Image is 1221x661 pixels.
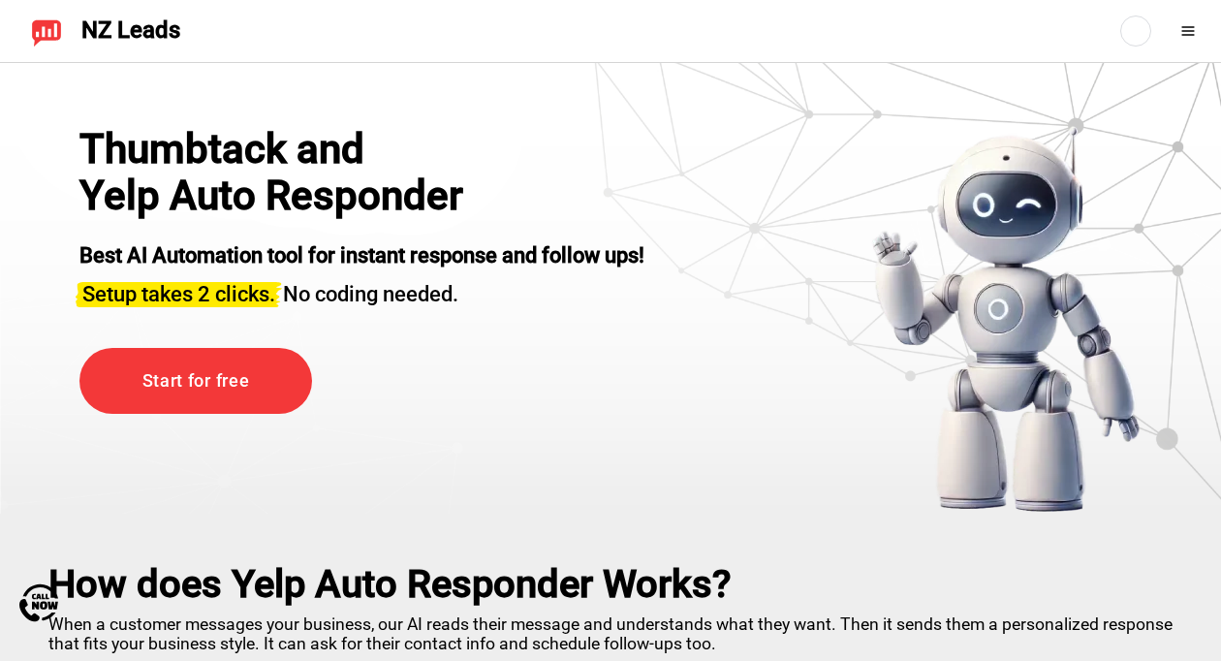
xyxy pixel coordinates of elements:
h2: How does Yelp Auto Responder Works? [48,562,1173,607]
h3: No coding needed. [79,270,644,309]
div: Thumbtack and [79,126,486,173]
h1: Yelp Auto Responder [79,173,486,219]
strong: Best AI Automation tool for instant response and follow ups! [79,243,644,268]
img: yelp bot [871,126,1142,514]
span: Setup takes 2 clicks. [82,282,275,306]
img: NZ Leads logo [31,16,62,47]
a: Start for free [79,348,312,415]
span: NZ Leads [81,17,180,45]
img: Call Now [19,583,58,622]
